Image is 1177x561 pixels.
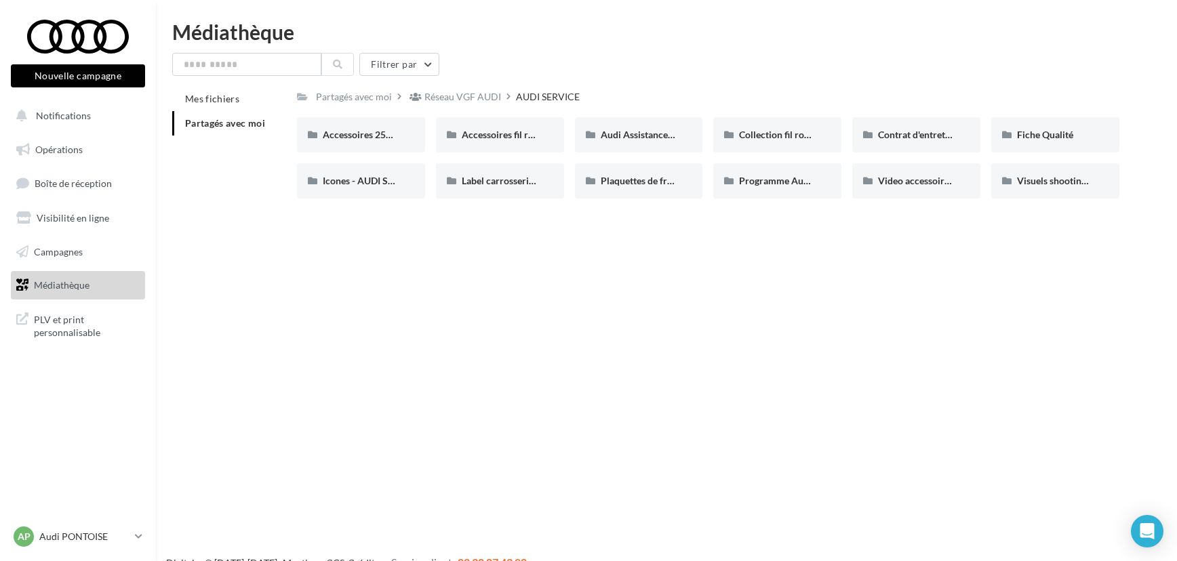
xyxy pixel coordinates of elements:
[8,136,148,164] a: Opérations
[323,129,511,140] span: Accessoires 25% septembre - AUDI SERVICE
[185,117,265,129] span: Partagés avec moi
[34,310,140,339] span: PLV et print personnalisable
[316,90,392,104] div: Partagés avec moi
[516,90,580,104] div: AUDI SERVICE
[11,524,145,549] a: AP Audi PONTOISE
[878,175,1024,186] span: Video accessoires - AUDI SERVICE
[1017,175,1157,186] span: Visuels shooting - AUDI SERVICE
[34,279,89,291] span: Médiathèque
[8,102,142,130] button: Notifications
[1131,515,1163,547] div: Open Intercom Messenger
[37,212,109,224] span: Visibilité en ligne
[601,129,738,140] span: Audi Assistance - AUDI SERVICE
[359,53,439,76] button: Filtrer par
[18,530,31,543] span: AP
[462,129,619,140] span: Accessoires fil rouge - AUDI SERVICE
[739,175,963,186] span: Programme Audi 5+ - Segments 2&3 - AUDI SERVICE
[36,110,91,121] span: Notifications
[739,129,890,140] span: Collection fil rouge - AUDI SERVICE
[462,175,682,186] span: Label carrosserie et label pare-brise - AUDI SERVICE
[11,64,145,87] button: Nouvelle campagne
[424,90,501,104] div: Réseau VGF AUDI
[878,129,1029,140] span: Contrat d'entretien - AUDI SERVICE
[35,144,83,155] span: Opérations
[8,204,148,232] a: Visibilité en ligne
[39,530,129,543] p: Audi PONTOISE
[601,175,741,186] span: Plaquettes de frein - Audi Service
[185,93,239,104] span: Mes fichiers
[8,271,148,299] a: Médiathèque
[1017,129,1073,140] span: Fiche Qualité
[172,22,1161,42] div: Médiathèque
[323,175,420,186] span: Icones - AUDI SERVICE
[8,238,148,266] a: Campagnes
[8,169,148,198] a: Boîte de réception
[35,178,112,189] span: Boîte de réception
[8,305,148,345] a: PLV et print personnalisable
[34,245,83,257] span: Campagnes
